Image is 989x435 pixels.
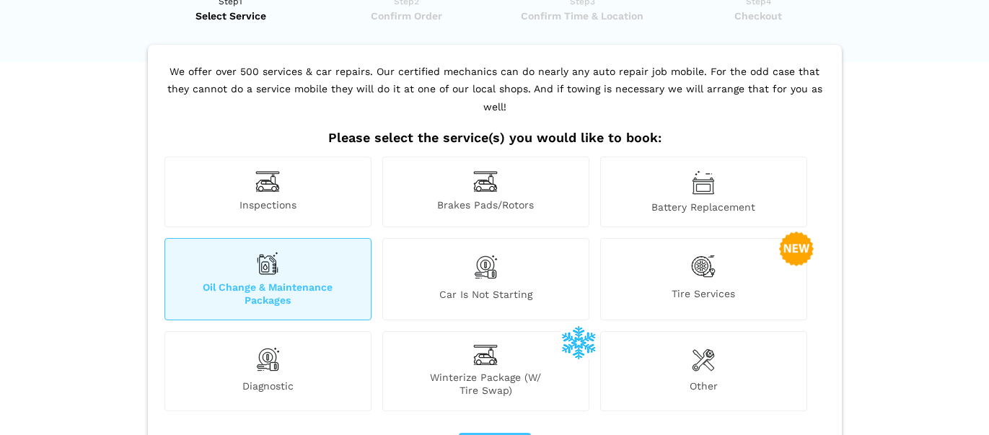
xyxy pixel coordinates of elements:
span: Other [601,379,806,397]
span: Tire Services [601,287,806,307]
span: Oil Change & Maintenance Packages [165,281,371,307]
span: Select Service [148,9,315,23]
span: Car is not starting [383,288,589,307]
img: winterize-icon_1.png [561,325,596,359]
span: Checkout [675,9,842,23]
span: Confirm Order [323,9,490,23]
img: new-badge-2-48.png [779,232,814,266]
span: Diagnostic [165,379,371,397]
span: Brakes Pads/Rotors [383,198,589,214]
span: Confirm Time & Location [499,9,666,23]
span: Battery Replacement [601,201,806,214]
p: We offer over 500 services & car repairs. Our certified mechanics can do nearly any auto repair j... [161,63,829,131]
h2: Please select the service(s) you would like to book: [161,130,829,146]
span: Inspections [165,198,371,214]
span: Winterize Package (W/ Tire Swap) [383,371,589,397]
